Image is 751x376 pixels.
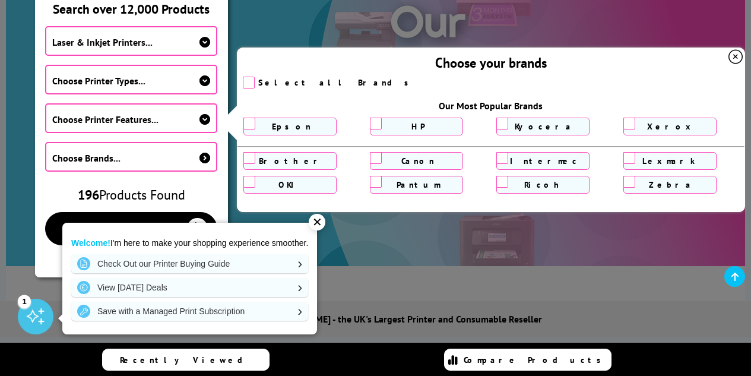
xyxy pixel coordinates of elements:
label: Select all Brands [258,77,415,88]
strong: Welcome! [71,238,110,248]
div: 1 [18,295,31,308]
span: Laser & Inkjet Printers... [52,36,153,48]
span: Recently Viewed [120,355,255,365]
label: Intermec [500,156,586,166]
label: HP [373,121,460,132]
span: Choose Brands... [52,152,121,164]
label: Kyocera [500,121,586,132]
p: I'm here to make your shopping experience smoother. [71,238,308,248]
span: Choose Printer Types... [52,75,145,87]
label: Epson [247,121,333,132]
a: View [DATE] Deals [71,278,308,297]
div: Products Found [45,187,218,203]
label: Lexmark [627,156,713,166]
label: Brother [247,156,333,166]
label: Ricoh [500,179,586,190]
button: Search [45,212,218,245]
label: OKI [247,179,333,190]
span: Choose Printer Features... [52,113,159,125]
label: Zebra [627,179,713,190]
a: Save with a Managed Print Subscription [71,302,308,321]
h4: Choose your brands [237,48,745,71]
span: 196 [78,187,99,203]
div: ✕ [309,214,325,230]
span: Compare Products [464,355,607,365]
a: Recently Viewed [102,349,270,371]
button: reset [45,254,218,268]
span: Our Most Popular Brands [237,100,745,112]
label: Canon [373,156,460,166]
label: Xerox [627,121,713,132]
label: Pantum [373,179,460,190]
a: Compare Products [444,349,611,371]
a: Check Out our Printer Buying Guide [71,254,308,273]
